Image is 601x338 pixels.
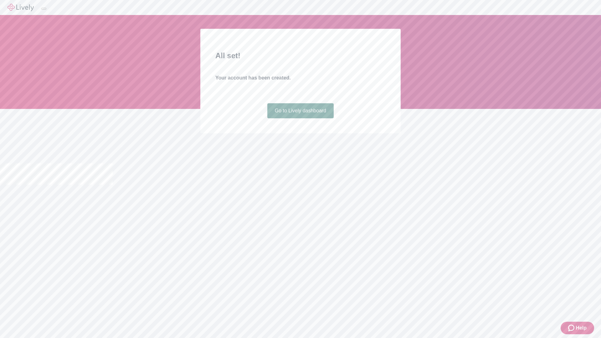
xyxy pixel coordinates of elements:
[215,50,386,61] h2: All set!
[267,103,334,118] a: Go to Lively dashboard
[8,4,34,11] img: Lively
[568,324,576,332] svg: Zendesk support icon
[41,8,46,10] button: Log out
[561,322,594,334] button: Zendesk support iconHelp
[576,324,587,332] span: Help
[215,74,386,82] h4: Your account has been created.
